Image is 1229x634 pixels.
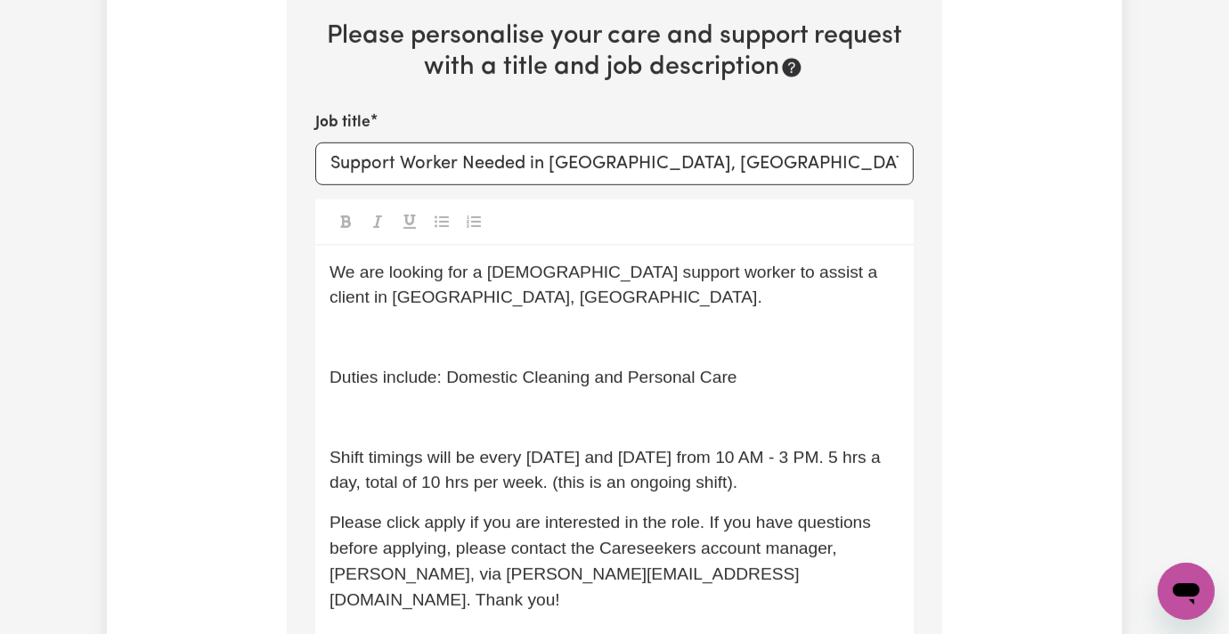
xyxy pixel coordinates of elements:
button: Toggle undefined [365,210,390,233]
h2: Please personalise your care and support request with a title and job description [315,21,914,83]
iframe: Button to launch messaging window [1158,563,1215,620]
span: Shift timings will be every [DATE] and [DATE] from 10 AM - 3 PM. 5 hrs a day, total of 10 hrs per... [330,448,885,492]
span: Please click apply if you are interested in the role. If you have questions before applying, plea... [330,513,875,608]
button: Toggle undefined [429,210,454,233]
input: e.g. Care worker needed in North Sydney for aged care [315,142,914,185]
button: Toggle undefined [397,210,422,233]
label: Job title [315,111,370,134]
button: Toggle undefined [461,210,486,233]
span: Duties include: Domestic Cleaning and Personal Care [330,368,737,386]
button: Toggle undefined [333,210,358,233]
span: We are looking for a [DEMOGRAPHIC_DATA] support worker to assist a client in [GEOGRAPHIC_DATA], [... [330,263,883,307]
